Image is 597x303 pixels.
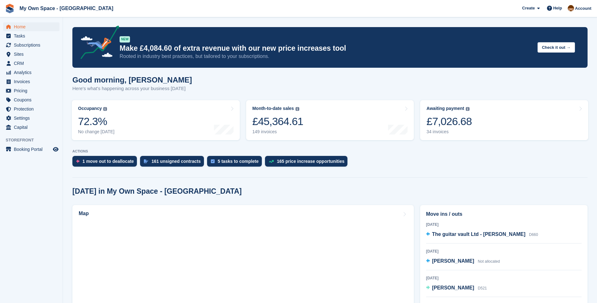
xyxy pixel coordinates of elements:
[3,95,59,104] a: menu
[420,100,588,140] a: Awaiting payment £7,026.68 34 invoices
[120,44,532,53] p: Make £4,084.60 of extra revenue with our new price increases tool
[120,53,532,60] p: Rooted in industry best practices, but tailored to your subscriptions.
[14,31,52,40] span: Tasks
[3,114,59,123] a: menu
[426,115,472,128] div: £7,026.68
[432,232,526,237] span: The guitar vault Ltd - [PERSON_NAME]
[14,68,52,77] span: Analytics
[3,41,59,49] a: menu
[426,249,582,254] div: [DATE]
[72,85,192,92] p: Here's what's happening across your business [DATE]
[426,284,487,292] a: [PERSON_NAME] D521
[426,222,582,227] div: [DATE]
[14,114,52,123] span: Settings
[75,26,119,61] img: price-adjustments-announcement-icon-8257ccfd72463d97f412b2fc003d46551f7dbcb40ab6d574587a9cd5c0d94...
[14,105,52,113] span: Protection
[14,59,52,68] span: CRM
[426,210,582,218] h2: Move ins / outs
[426,129,472,134] div: 34 invoices
[252,106,294,111] div: Month-to-date sales
[265,156,351,170] a: 165 price increase opportunities
[14,145,52,154] span: Booking Portal
[252,129,303,134] div: 149 invoices
[478,286,487,290] span: D521
[432,258,474,264] span: [PERSON_NAME]
[432,285,474,290] span: [PERSON_NAME]
[3,22,59,31] a: menu
[14,50,52,59] span: Sites
[426,257,500,266] a: [PERSON_NAME] Not allocated
[426,275,582,281] div: [DATE]
[211,159,215,163] img: task-75834270c22a3079a89374b754ae025e5fb1db73e45f91037f5363f120a921f8.svg
[3,105,59,113] a: menu
[296,107,299,111] img: icon-info-grey-7440780725fd019a000dd9b08b2336e03edf1995a4989e88bcd33f0948082b44.svg
[3,59,59,68] a: menu
[6,137,63,143] span: Storefront
[529,232,538,237] span: D660
[14,95,52,104] span: Coupons
[3,68,59,77] a: menu
[140,156,207,170] a: 161 unsigned contracts
[72,156,140,170] a: 1 move out to deallocate
[14,86,52,95] span: Pricing
[277,159,345,164] div: 165 price increase opportunities
[14,22,52,31] span: Home
[3,86,59,95] a: menu
[72,187,242,196] h2: [DATE] in My Own Space - [GEOGRAPHIC_DATA]
[218,159,259,164] div: 5 tasks to complete
[151,159,200,164] div: 161 unsigned contracts
[82,159,134,164] div: 1 move out to deallocate
[252,115,303,128] div: £45,364.61
[14,123,52,132] span: Capital
[52,146,59,153] a: Preview store
[76,159,79,163] img: move_outs_to_deallocate_icon-f764333ba52eb49d3ac5e1228854f67142a1ed5810a6f6cc68b1a99e826820c5.svg
[72,76,192,84] h1: Good morning, [PERSON_NAME]
[78,106,102,111] div: Occupancy
[207,156,265,170] a: 5 tasks to complete
[144,159,148,163] img: contract_signature_icon-13c848040528278c33f63329250d36e43548de30e8caae1d1a13099fd9432cc5.svg
[3,77,59,86] a: menu
[3,123,59,132] a: menu
[3,50,59,59] a: menu
[79,211,89,216] h2: Map
[3,31,59,40] a: menu
[5,4,14,13] img: stora-icon-8386f47178a22dfd0bd8f6a31ec36ba5ce8667c1dd55bd0f319d3a0aa187defe.svg
[522,5,535,11] span: Create
[538,42,575,53] button: Check it out →
[14,77,52,86] span: Invoices
[78,115,115,128] div: 72.3%
[72,149,588,153] p: ACTIONS
[553,5,562,11] span: Help
[78,129,115,134] div: No change [DATE]
[426,231,538,239] a: The guitar vault Ltd - [PERSON_NAME] D660
[466,107,470,111] img: icon-info-grey-7440780725fd019a000dd9b08b2336e03edf1995a4989e88bcd33f0948082b44.svg
[478,259,500,264] span: Not allocated
[103,107,107,111] img: icon-info-grey-7440780725fd019a000dd9b08b2336e03edf1995a4989e88bcd33f0948082b44.svg
[17,3,116,14] a: My Own Space - [GEOGRAPHIC_DATA]
[269,160,274,163] img: price_increase_opportunities-93ffe204e8149a01c8c9dc8f82e8f89637d9d84a8eef4429ea346261dce0b2c0.svg
[3,145,59,154] a: menu
[120,36,130,43] div: NEW
[568,5,574,11] img: Paula Harris
[14,41,52,49] span: Subscriptions
[575,5,591,12] span: Account
[246,100,414,140] a: Month-to-date sales £45,364.61 149 invoices
[426,106,464,111] div: Awaiting payment
[72,100,240,140] a: Occupancy 72.3% No change [DATE]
